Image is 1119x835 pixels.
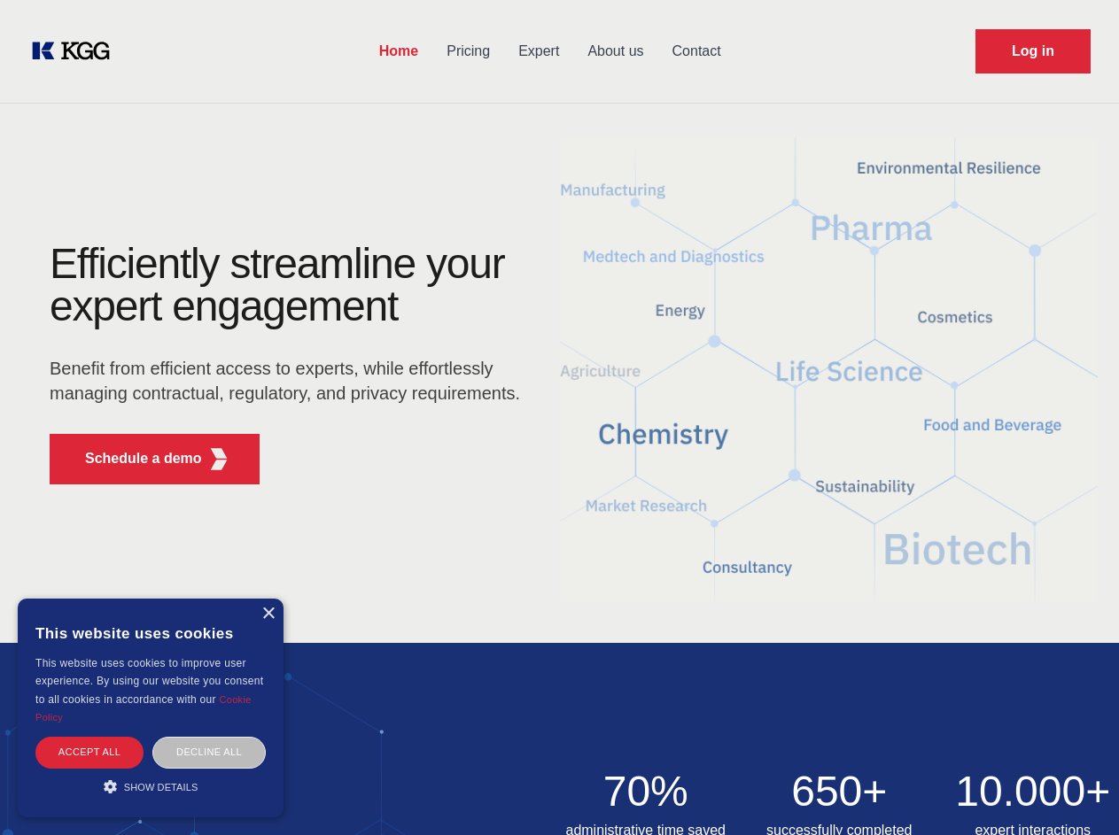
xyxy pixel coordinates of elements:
p: Schedule a demo [85,448,202,469]
div: Show details [35,777,266,795]
div: Accept all [35,737,144,768]
iframe: Chat Widget [1030,750,1119,835]
a: Pricing [432,28,504,74]
h1: Efficiently streamline your expert engagement [50,243,532,328]
div: This website uses cookies [35,612,266,654]
button: Schedule a demoKGG Fifth Element RED [50,434,260,484]
div: Decline all [152,737,266,768]
img: KGG Fifth Element RED [208,448,230,470]
p: Benefit from efficient access to experts, while effortlessly managing contractual, regulatory, an... [50,356,532,406]
a: Request Demo [975,29,1091,73]
a: Expert [504,28,573,74]
span: This website uses cookies to improve user experience. By using our website you consent to all coo... [35,657,263,706]
h2: 650+ [753,770,926,813]
a: Home [365,28,432,74]
h2: 70% [560,770,733,813]
a: Contact [658,28,735,74]
span: Show details [124,782,198,792]
a: About us [573,28,657,74]
div: Close [261,607,275,621]
a: Cookie Policy [35,694,252,723]
a: KOL Knowledge Platform: Talk to Key External Experts (KEE) [28,37,124,66]
img: KGG Fifth Element RED [560,115,1099,625]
